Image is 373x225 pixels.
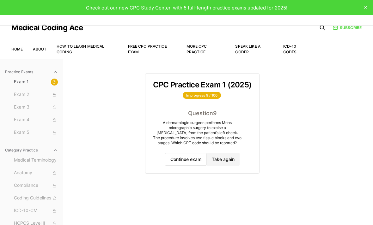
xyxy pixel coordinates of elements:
button: Exam 5 [11,127,60,138]
span: Exam 5 [14,129,58,136]
div: A dermatologic surgeon performs Mohs micrographic surgery to excise a [MEDICAL_DATA] from the pat... [153,120,242,145]
iframe: portal-trigger [268,194,373,225]
a: Subscribe [333,25,362,31]
button: Anatomy [11,168,60,178]
button: Continue exam [165,153,207,166]
button: Compliance [11,181,60,191]
span: Anatomy [14,169,58,176]
button: Exam 3 [11,102,60,112]
span: Exam 2 [14,91,58,98]
a: How to Learn Medical Coding [57,44,104,54]
button: Take again [207,153,240,166]
span: Check out our new CPC Study Center, with 5 full-length practice exams updated for 2025! [86,5,287,11]
span: Compliance [14,182,58,189]
button: ICD-10-CM [11,206,60,216]
a: More CPC Practice [186,44,207,54]
div: In progress 9 / 100 [183,92,221,99]
button: Medical Terminology [11,155,60,165]
button: Practice Exams [3,67,60,77]
a: Speak Like a Coder [235,44,260,54]
a: ICD-10 Codes [283,44,297,54]
span: ICD-10-CM [14,207,58,214]
button: close [360,3,370,13]
span: Medical Terminology [14,157,58,164]
a: Free CPC Practice Exam [128,44,167,54]
div: Question 9 [153,109,251,118]
button: Exam 1 [11,77,60,87]
span: Exam 4 [14,116,58,123]
button: Category Practice [3,145,60,155]
a: About [33,47,46,51]
button: Coding Guidelines [11,193,60,203]
button: Exam 4 [11,115,60,125]
h3: CPC Practice Exam 1 (2025) [153,81,251,89]
span: Exam 1 [14,79,58,86]
a: Home [11,47,23,51]
button: Exam 2 [11,90,60,100]
span: Coding Guidelines [14,195,58,202]
span: Exam 3 [14,104,58,111]
a: Medical Coding Ace [11,24,83,32]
